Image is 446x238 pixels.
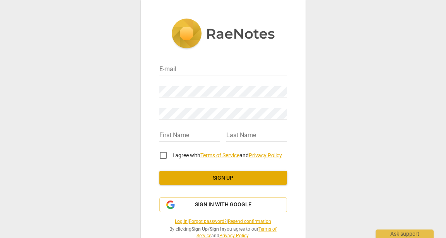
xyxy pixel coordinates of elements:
[159,197,287,212] button: Sign in with Google
[200,152,239,158] a: Terms of Service
[173,152,282,158] span: I agree with and
[189,219,227,224] a: Forgot password?
[159,218,287,225] span: | |
[159,171,287,185] button: Sign up
[171,19,275,50] img: 5ac2273c67554f335776073100b6d88f.svg
[376,229,434,238] div: Ask support
[175,219,188,224] a: Log in
[191,226,208,232] b: Sign Up
[249,152,282,158] a: Privacy Policy
[228,219,271,224] a: Resend confirmation
[210,226,224,232] b: Sign In
[166,174,281,182] span: Sign up
[195,201,251,209] span: Sign in with Google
